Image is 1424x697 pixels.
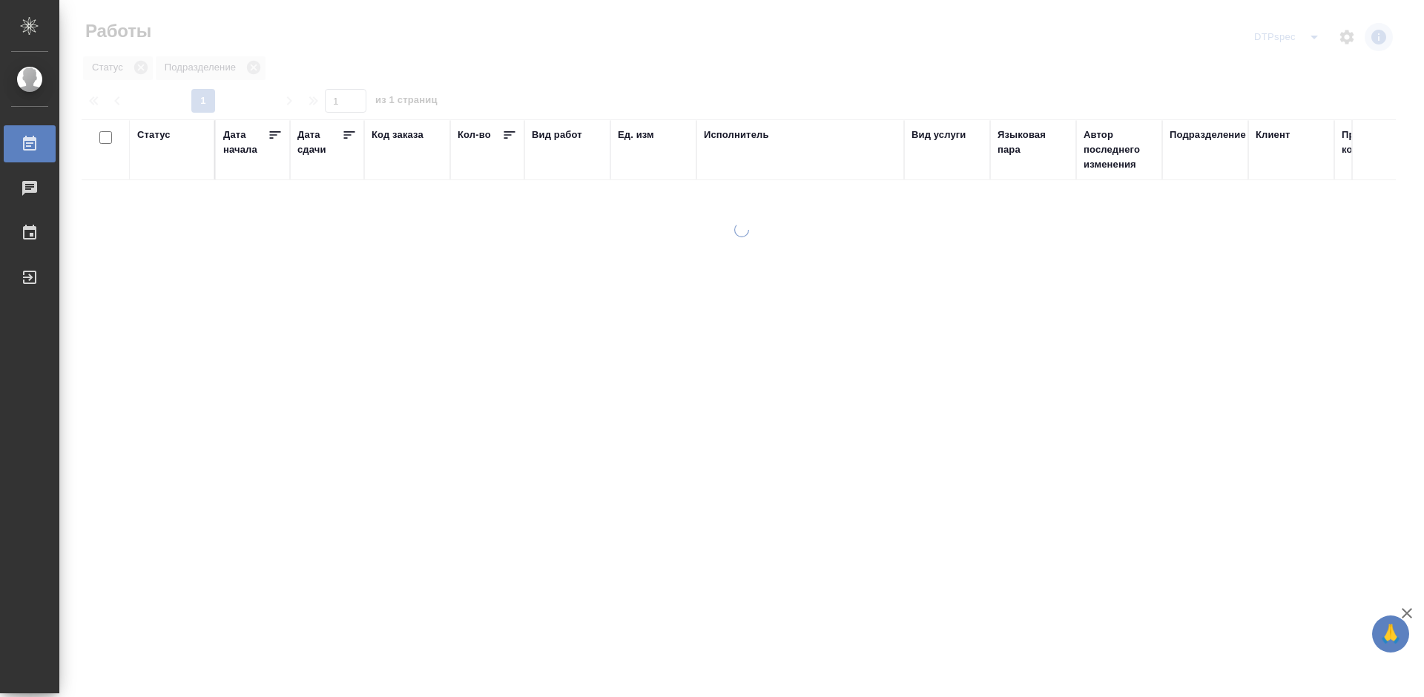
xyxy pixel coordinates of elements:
[297,128,342,157] div: Дата сдачи
[372,128,423,142] div: Код заказа
[458,128,491,142] div: Кол-во
[223,128,268,157] div: Дата начала
[912,128,966,142] div: Вид услуги
[1342,128,1413,157] div: Проектная команда
[1170,128,1246,142] div: Подразделение
[1372,615,1409,653] button: 🙏
[1256,128,1290,142] div: Клиент
[137,128,171,142] div: Статус
[532,128,582,142] div: Вид работ
[704,128,769,142] div: Исполнитель
[998,128,1069,157] div: Языковая пара
[618,128,654,142] div: Ед. изм
[1378,618,1403,650] span: 🙏
[1084,128,1155,172] div: Автор последнего изменения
